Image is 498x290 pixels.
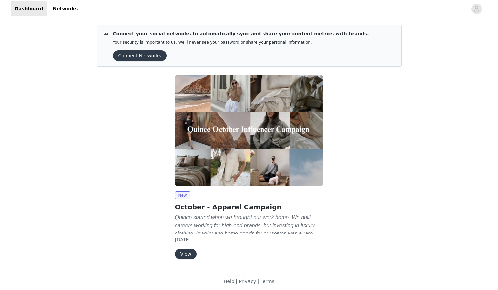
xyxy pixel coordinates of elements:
span: New [175,191,190,199]
span: | [258,279,259,284]
a: Terms [261,279,274,284]
img: Quince [175,75,323,186]
a: Dashboard [11,1,47,16]
span: [DATE] [175,237,191,242]
div: avatar [473,4,480,14]
button: View [175,249,197,259]
a: Help [224,279,234,284]
button: Connect Networks [113,50,167,61]
a: Privacy [239,279,256,284]
p: Your security is important to us. We’ll never see your password or share your personal information. [113,40,369,45]
a: View [175,252,197,257]
h2: October - Apparel Campaign [175,202,323,212]
span: | [236,279,237,284]
p: Connect your social networks to automatically sync and share your content metrics with brands. [113,30,369,37]
a: Networks [48,1,82,16]
em: Quince started when we brought our work home. We built careers working for high-end brands, but i... [175,214,317,260]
